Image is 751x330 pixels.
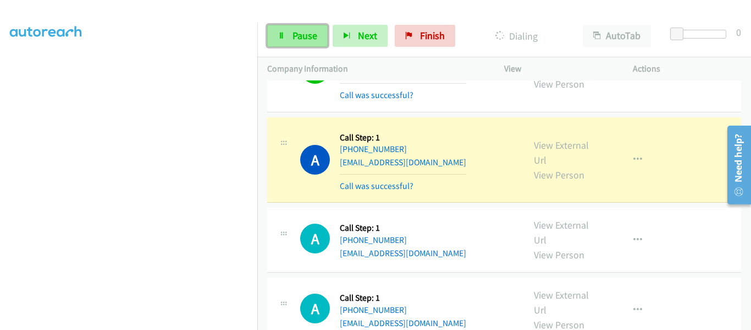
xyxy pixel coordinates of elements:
[267,25,328,47] a: Pause
[395,25,455,47] a: Finish
[358,29,377,42] span: Next
[633,62,742,75] p: Actions
[534,169,584,181] a: View Person
[292,29,317,42] span: Pause
[300,145,330,175] h1: A
[340,248,466,258] a: [EMAIL_ADDRESS][DOMAIN_NAME]
[583,25,651,47] button: AutoTab
[340,157,466,167] a: [EMAIL_ADDRESS][DOMAIN_NAME]
[333,25,388,47] button: Next
[504,62,613,75] p: View
[300,294,330,323] h1: A
[267,62,484,75] p: Company Information
[719,121,751,209] iframe: Resource Center
[470,29,563,44] p: Dialing
[300,224,330,253] h1: A
[340,235,407,245] a: [PHONE_NUMBER]
[340,144,407,154] a: [PHONE_NUMBER]
[534,289,589,316] a: View External Url
[340,318,466,328] a: [EMAIL_ADDRESS][DOMAIN_NAME]
[340,181,413,191] a: Call was successful?
[340,90,413,100] a: Call was successful?
[340,223,466,234] h5: Call Step: 1
[534,78,584,90] a: View Person
[340,132,466,143] h5: Call Step: 1
[534,219,589,246] a: View External Url
[340,293,466,304] h5: Call Step: 1
[340,305,407,315] a: [PHONE_NUMBER]
[736,25,741,40] div: 0
[534,139,589,166] a: View External Url
[420,29,445,42] span: Finish
[534,248,584,261] a: View Person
